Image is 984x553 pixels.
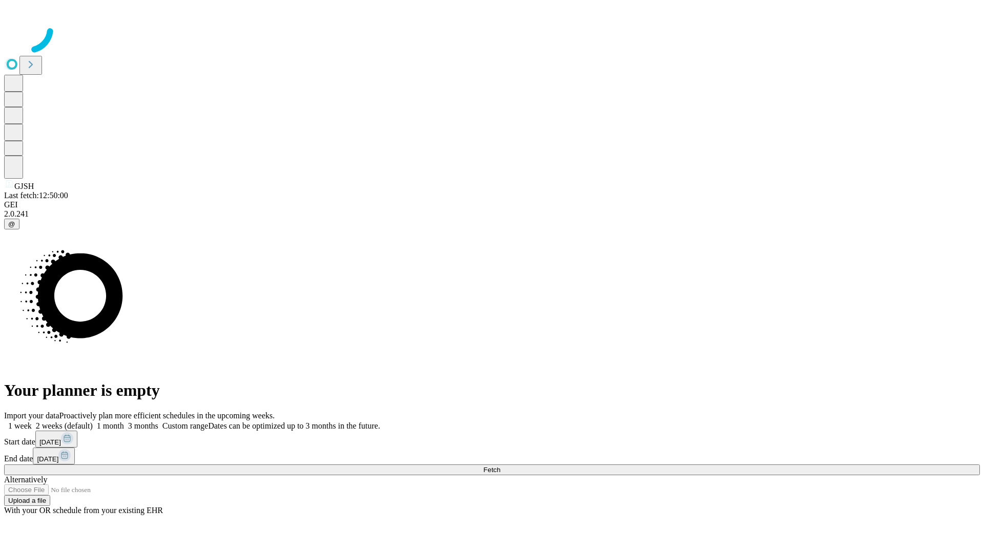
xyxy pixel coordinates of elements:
[4,475,47,484] span: Alternatively
[35,431,77,448] button: [DATE]
[4,219,19,229] button: @
[8,220,15,228] span: @
[483,466,500,474] span: Fetch
[4,381,980,400] h1: Your planner is empty
[14,182,34,190] span: GJSH
[33,448,75,464] button: [DATE]
[4,200,980,209] div: GEI
[59,411,275,420] span: Proactively plan more efficient schedules in the upcoming weeks.
[4,495,50,506] button: Upload a file
[4,209,980,219] div: 2.0.241
[4,411,59,420] span: Import your data
[36,421,93,430] span: 2 weeks (default)
[4,506,163,515] span: With your OR schedule from your existing EHR
[39,438,61,446] span: [DATE]
[8,421,32,430] span: 1 week
[4,448,980,464] div: End date
[97,421,124,430] span: 1 month
[162,421,208,430] span: Custom range
[4,431,980,448] div: Start date
[208,421,380,430] span: Dates can be optimized up to 3 months in the future.
[128,421,158,430] span: 3 months
[4,191,68,200] span: Last fetch: 12:50:00
[37,455,58,463] span: [DATE]
[4,464,980,475] button: Fetch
